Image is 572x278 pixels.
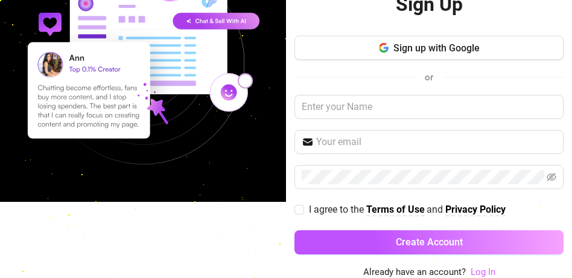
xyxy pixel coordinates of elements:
[427,204,445,215] span: and
[471,267,495,277] a: Log In
[316,135,556,149] input: Your email
[294,95,564,119] input: Enter your Name
[309,204,366,215] span: I agree to the
[445,204,506,215] strong: Privacy Policy
[393,42,480,54] span: Sign up with Google
[396,236,463,248] span: Create Account
[366,204,425,215] strong: Terms of Use
[294,36,564,60] button: Sign up with Google
[366,204,425,216] a: Terms of Use
[425,72,433,83] span: or
[547,172,556,182] span: eye-invisible
[445,204,506,216] a: Privacy Policy
[294,230,564,254] button: Create Account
